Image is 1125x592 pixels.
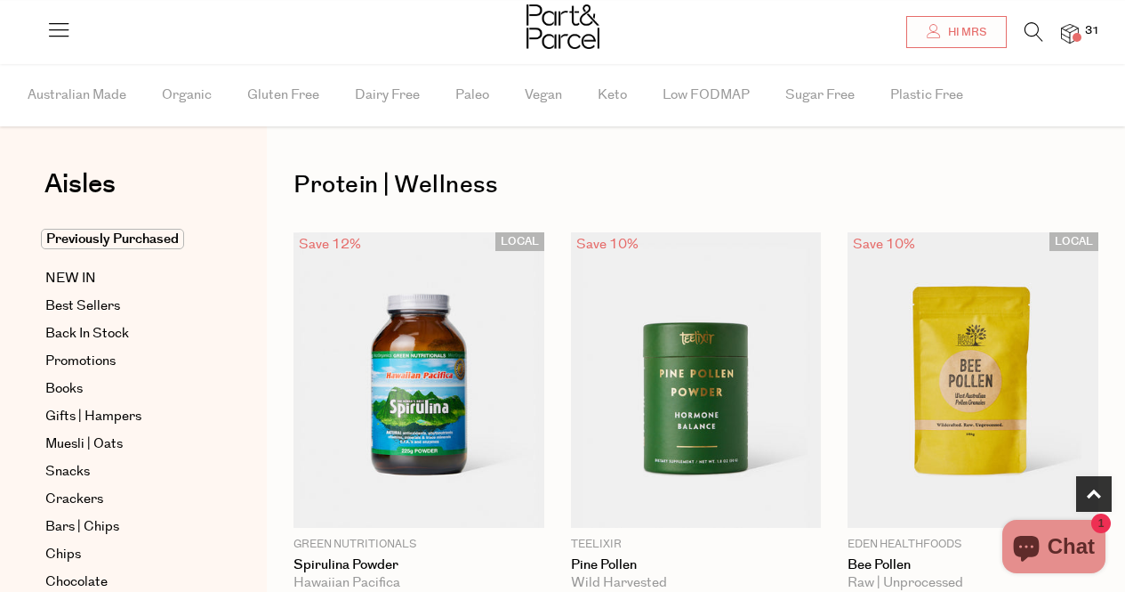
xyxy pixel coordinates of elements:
[45,378,207,400] a: Books
[45,461,90,483] span: Snacks
[44,171,116,215] a: Aisles
[663,64,750,126] span: Low FODMAP
[45,229,207,250] a: Previously Purchased
[571,232,822,528] img: Pine Pollen
[45,461,207,483] a: Snacks
[162,64,212,126] span: Organic
[45,378,83,400] span: Books
[45,544,207,565] a: Chips
[848,232,1098,528] img: Bee Pollen
[571,557,822,573] a: Pine Pollen
[1049,232,1098,251] span: LOCAL
[45,434,123,455] span: Muesli | Oats
[848,537,1098,553] p: Eden Healthfoods
[848,575,1098,591] div: Raw | Unprocessed
[45,351,116,372] span: Promotions
[293,575,544,591] div: Hawaiian Pacifica
[598,64,627,126] span: Keto
[997,520,1111,578] inbox-online-store-chat: Shopify online store chat
[28,64,126,126] span: Australian Made
[293,557,544,573] a: Spirulina Powder
[45,351,207,372] a: Promotions
[45,296,120,317] span: Best Sellers
[293,232,366,256] div: Save 12%
[45,406,207,427] a: Gifts | Hampers
[455,64,489,126] span: Paleo
[45,434,207,455] a: Muesli | Oats
[785,64,855,126] span: Sugar Free
[45,323,129,345] span: Back In Stock
[525,64,562,126] span: Vegan
[45,296,207,317] a: Best Sellers
[45,268,207,289] a: NEW IN
[45,268,96,289] span: NEW IN
[293,232,544,528] img: Spirulina Powder
[45,406,141,427] span: Gifts | Hampers
[848,232,920,256] div: Save 10%
[526,4,599,49] img: Part&Parcel
[293,165,1098,206] h1: Protein | Wellness
[571,232,644,256] div: Save 10%
[45,544,81,565] span: Chips
[848,557,1098,573] a: Bee Pollen
[45,516,207,538] a: Bars | Chips
[944,25,986,40] span: Hi Mrs
[495,232,544,251] span: LOCAL
[906,16,1007,48] a: Hi Mrs
[355,64,420,126] span: Dairy Free
[44,165,116,204] span: Aisles
[293,537,544,553] p: Green Nutritionals
[45,516,119,538] span: Bars | Chips
[45,323,207,345] a: Back In Stock
[41,229,184,249] span: Previously Purchased
[1061,24,1079,43] a: 31
[247,64,319,126] span: Gluten Free
[890,64,963,126] span: Plastic Free
[45,489,103,510] span: Crackers
[571,537,822,553] p: Teelixir
[45,489,207,510] a: Crackers
[571,575,822,591] div: Wild Harvested
[1081,23,1104,39] span: 31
